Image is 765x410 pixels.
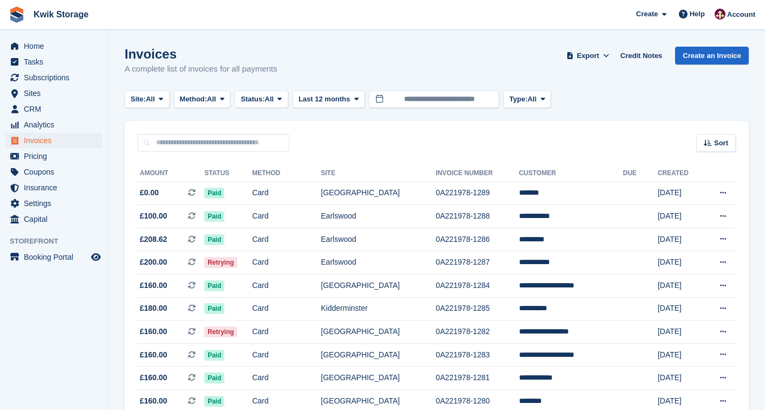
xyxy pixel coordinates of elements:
[204,396,224,407] span: Paid
[125,63,277,75] p: A complete list of invoices for all payments
[636,9,658,20] span: Create
[24,164,89,180] span: Coupons
[204,234,224,245] span: Paid
[204,211,224,222] span: Paid
[24,212,89,227] span: Capital
[321,251,436,274] td: Earlswood
[5,39,102,54] a: menu
[5,117,102,132] a: menu
[24,196,89,211] span: Settings
[252,321,321,344] td: Card
[293,91,365,108] button: Last 12 months
[9,7,25,23] img: stora-icon-8386f47178a22dfd0bd8f6a31ec36ba5ce8667c1dd55bd0f319d3a0aa187defe.svg
[5,101,102,117] a: menu
[24,54,89,69] span: Tasks
[658,228,703,251] td: [DATE]
[138,165,204,182] th: Amount
[658,165,703,182] th: Created
[616,47,666,65] a: Credit Notes
[5,249,102,265] a: menu
[714,138,728,149] span: Sort
[658,182,703,205] td: [DATE]
[24,86,89,101] span: Sites
[140,210,167,222] span: £100.00
[204,257,237,268] span: Retrying
[5,180,102,195] a: menu
[174,91,231,108] button: Method: All
[321,165,436,182] th: Site
[5,133,102,148] a: menu
[675,47,749,65] a: Create an Invoice
[436,321,518,344] td: 0A221978-1282
[235,91,288,108] button: Status: All
[204,165,252,182] th: Status
[658,205,703,228] td: [DATE]
[89,251,102,264] a: Preview store
[140,234,167,245] span: £208.62
[140,303,167,314] span: £180.00
[658,367,703,390] td: [DATE]
[180,94,208,105] span: Method:
[623,165,658,182] th: Due
[321,297,436,321] td: Kidderminster
[140,349,167,361] span: £160.00
[436,182,518,205] td: 0A221978-1289
[5,212,102,227] a: menu
[436,228,518,251] td: 0A221978-1286
[204,373,224,383] span: Paid
[5,70,102,85] a: menu
[658,251,703,274] td: [DATE]
[252,165,321,182] th: Method
[204,280,224,291] span: Paid
[528,94,537,105] span: All
[519,165,623,182] th: Customer
[204,326,237,337] span: Retrying
[321,321,436,344] td: [GEOGRAPHIC_DATA]
[658,297,703,321] td: [DATE]
[24,149,89,164] span: Pricing
[436,205,518,228] td: 0A221978-1288
[503,91,551,108] button: Type: All
[5,54,102,69] a: menu
[252,205,321,228] td: Card
[321,343,436,367] td: [GEOGRAPHIC_DATA]
[321,228,436,251] td: Earlswood
[24,249,89,265] span: Booking Portal
[299,94,350,105] span: Last 12 months
[564,47,612,65] button: Export
[207,94,216,105] span: All
[509,94,528,105] span: Type:
[5,149,102,164] a: menu
[436,165,518,182] th: Invoice Number
[321,367,436,390] td: [GEOGRAPHIC_DATA]
[24,117,89,132] span: Analytics
[125,91,170,108] button: Site: All
[204,188,224,198] span: Paid
[5,86,102,101] a: menu
[252,343,321,367] td: Card
[10,236,108,247] span: Storefront
[321,274,436,298] td: [GEOGRAPHIC_DATA]
[252,297,321,321] td: Card
[5,196,102,211] a: menu
[24,180,89,195] span: Insurance
[146,94,155,105] span: All
[577,50,599,61] span: Export
[265,94,274,105] span: All
[252,182,321,205] td: Card
[658,274,703,298] td: [DATE]
[29,5,93,23] a: Kwik Storage
[252,251,321,274] td: Card
[24,39,89,54] span: Home
[5,164,102,180] a: menu
[204,303,224,314] span: Paid
[321,182,436,205] td: [GEOGRAPHIC_DATA]
[131,94,146,105] span: Site:
[204,350,224,361] span: Paid
[436,297,518,321] td: 0A221978-1285
[140,326,167,337] span: £160.00
[140,187,159,198] span: £0.00
[140,280,167,291] span: £160.00
[24,101,89,117] span: CRM
[252,228,321,251] td: Card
